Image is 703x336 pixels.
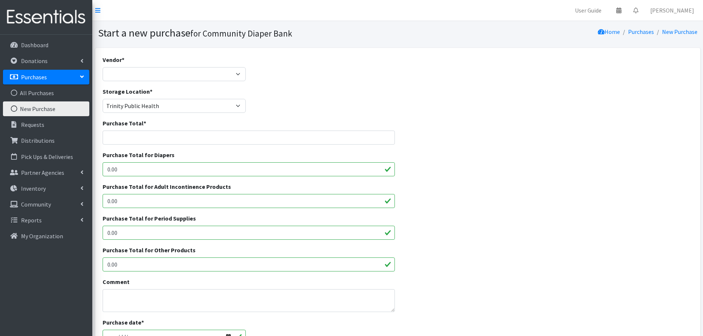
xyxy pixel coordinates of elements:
a: New Purchase [662,28,697,35]
label: Purchase Total for Adult Incontinence Products [103,182,231,191]
p: Inventory [21,185,46,192]
a: My Organization [3,229,89,243]
a: Partner Agencies [3,165,89,180]
a: Reports [3,213,89,228]
p: Community [21,201,51,208]
a: Purchases [628,28,654,35]
a: Pick Ups & Deliveries [3,149,89,164]
small: for Community Diaper Bank [190,28,292,39]
abbr: required [144,119,146,127]
label: Comment [103,277,130,286]
a: Requests [3,117,89,132]
p: My Organization [21,232,63,240]
label: Purchase Total [103,119,146,128]
label: Purchase Total for Diapers [103,150,175,159]
label: Purchase Total for Period Supplies [103,214,196,223]
a: Purchases [3,70,89,84]
abbr: required [150,88,152,95]
abbr: required [141,319,144,326]
p: Purchases [21,73,47,81]
p: Dashboard [21,41,48,49]
p: Pick Ups & Deliveries [21,153,73,160]
a: Home [598,28,620,35]
p: Reports [21,217,42,224]
a: Distributions [3,133,89,148]
label: Storage Location [103,87,152,96]
p: Partner Agencies [21,169,64,176]
a: Community [3,197,89,212]
abbr: required [122,56,124,63]
label: Purchase date [103,318,144,327]
label: Vendor [103,55,124,64]
a: Inventory [3,181,89,196]
a: New Purchase [3,101,89,116]
p: Requests [21,121,44,128]
a: All Purchases [3,86,89,100]
label: Purchase Total for Other Products [103,246,196,254]
h1: Start a new purchase [98,27,395,39]
img: HumanEssentials [3,5,89,30]
a: [PERSON_NAME] [644,3,700,18]
p: Donations [21,57,48,65]
p: Distributions [21,137,55,144]
a: Donations [3,53,89,68]
a: Dashboard [3,38,89,52]
a: User Guide [569,3,607,18]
